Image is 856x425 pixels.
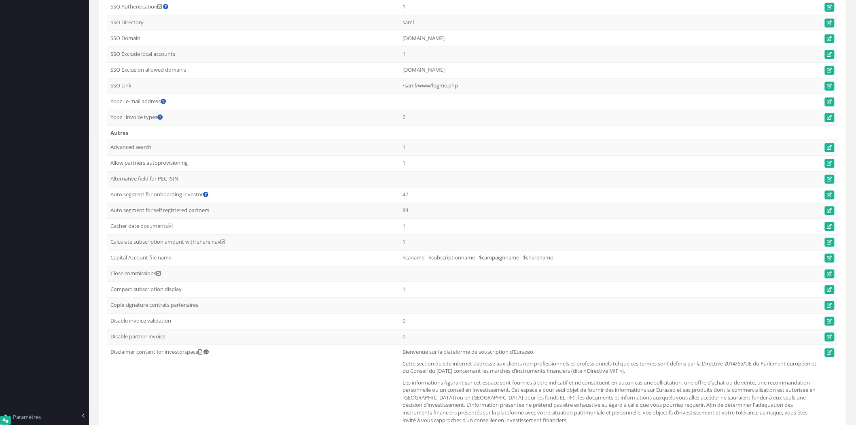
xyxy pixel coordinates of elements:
td: SSO Exclude local accounts [107,47,399,62]
td: 47 [399,187,822,203]
td: Disable partner invoice [107,329,399,345]
td: Yooz : e-mail address [107,94,399,110]
td: $caname - $subscriptionname - $campaignname - $sharename [399,251,822,266]
strong: Autres [110,129,128,136]
i: Booléen [168,223,172,229]
td: 1 [399,140,822,156]
td: Alternative field for PEC ISIN [107,172,399,187]
td: Compact subscription display [107,282,399,298]
i: Booléen [157,4,162,9]
td: 1 [399,282,822,298]
td: 2 [399,110,822,125]
td: 1 [399,156,822,172]
td: SSO Directory [107,15,399,31]
td: [DOMAIN_NAME] [399,31,822,47]
td: 1 [399,47,822,62]
td: [DOMAIN_NAME] [399,62,822,78]
td: Close commissions [107,266,399,282]
td: 1 [399,219,822,235]
td: 0 [399,329,822,345]
p: Bienvenue sur la plateforme de souscription d’Eurazeo. [403,348,818,356]
td: /saml/www/logme.php [399,78,822,94]
td: SSO Link [107,78,399,94]
i: Multilangue [203,350,209,355]
td: Yooz : invoice types [107,110,399,125]
td: Capital Account file name [107,251,399,266]
td: SSO Domain [107,31,399,47]
td: Copie signature contrats partenaires [107,298,399,314]
span: Paramètres [13,413,41,421]
i: Booléen [220,239,225,244]
td: Cacher date documents [107,219,399,235]
td: 1 [399,235,822,251]
i: Booléen [156,271,161,276]
td: saml [399,15,822,31]
p: Cette section du site internet s’adresse aux clients non professionnels et professionnels tel que... [403,360,818,375]
td: Allow partners autoprovisioning [107,156,399,172]
i: Texte riche [198,350,202,355]
td: Advanced search [107,140,399,156]
td: Auto segment for self registered partners [107,203,399,219]
p: Les informations figurant sur cet espace sont fournies à titre indicatif et ne constituent en auc... [403,379,818,424]
td: Disable invoice validation [107,314,399,329]
td: Calculate subscription amount with share nav [107,235,399,251]
td: SSO Exclusion allowed domains [107,62,399,78]
td: 84 [399,203,822,219]
td: Auto segment for onboarding investor [107,187,399,203]
td: 0 [399,314,822,329]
